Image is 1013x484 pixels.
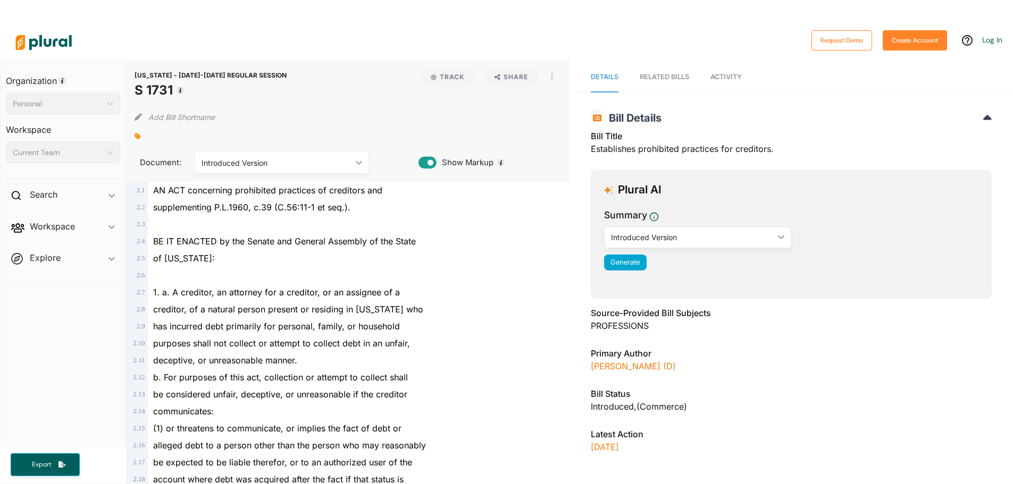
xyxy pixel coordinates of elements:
[153,406,214,417] span: communicates:
[133,475,145,483] span: 2 . 18
[610,258,640,266] span: Generate
[640,401,684,412] span: Commerce
[137,186,145,194] span: 2 . 1
[6,65,120,89] h3: Organization
[153,389,407,400] span: be considered unfair, deceptive, or unreasonable if the creditor
[591,130,992,162] div: Establishes prohibited practices for creditors.
[133,356,145,364] span: 2 . 11
[153,355,297,366] span: deceptive, or unreasonable manner.
[153,321,400,332] span: has incurred debt primarily for personal, family, or household
[137,271,145,279] span: 2 . 6
[484,68,539,86] button: Share
[133,441,145,449] span: 2 . 16
[591,73,618,81] span: Details
[137,322,145,330] span: 2 . 9
[153,338,410,349] span: purposes shall not collect or attempt to collect debt in an unfair,
[811,34,872,45] a: Request Demo
[153,287,400,298] span: 1. a. A creditor, an attorney for a creditor, or an assignee of a
[591,440,992,453] p: [DATE]
[591,428,992,440] h3: Latest Action
[133,458,145,466] span: 2 . 17
[883,30,947,50] button: Create Account
[591,400,992,413] div: Introduced , ( )
[137,220,145,228] span: 2 . 3
[137,237,145,245] span: 2 . 4
[153,304,423,315] span: creditor, of a natural person present or residing in [US_STATE] who
[591,307,992,319] h3: Source-Provided Bill Subjects
[611,232,774,243] div: Introduced Version
[153,185,382,196] span: AN ACT concerning prohibited practices of creditors and
[618,183,662,197] h3: Plural AI
[135,81,287,100] h1: S 1731
[591,387,992,400] h3: Bill Status
[133,407,145,415] span: 2 . 14
[153,457,412,468] span: be expected to be liable therefor, or to an authorized user of the
[591,62,618,92] a: Details
[148,108,215,125] button: Add Bill Shortname
[496,158,506,167] div: Tooltip anchor
[710,73,742,81] span: Activity
[883,34,947,45] a: Create Account
[811,30,872,50] button: Request Demo
[591,347,992,360] h3: Primary Author
[710,62,742,92] a: Activity
[175,86,185,95] div: Tooltip anchor
[135,129,141,145] div: Add tags
[24,460,58,469] span: Export
[6,24,81,61] img: Logo for Plural
[153,440,426,451] span: alleged debt to a person other than the person who may reasonably
[13,147,103,158] div: Current Team
[480,68,543,86] button: Share
[133,373,145,381] span: 2 . 12
[202,157,352,168] div: Introduced Version
[420,68,475,86] button: Track
[982,35,1002,45] a: Log In
[604,208,647,222] h3: Summary
[137,254,145,262] span: 2 . 5
[153,236,416,247] span: BE IT ENACTED by the Senate and General Assembly of the State
[591,130,992,142] h3: Bill Title
[137,288,145,296] span: 2 . 7
[604,112,662,124] span: Bill Details
[133,424,145,432] span: 2 . 15
[591,361,676,371] a: [PERSON_NAME] (D)
[640,72,689,82] div: RELATED BILLS
[153,372,408,383] span: b. For purposes of this act, collection or attempt to collect shall
[57,76,67,86] div: Tooltip anchor
[153,423,401,434] span: (1) or threatens to communicate, or implies the fact of debt or
[977,448,1002,473] iframe: Intercom live chat
[11,453,80,476] button: Export
[137,305,145,313] span: 2 . 8
[591,319,992,332] div: PROFESSIONS
[6,114,120,138] h3: Workspace
[153,202,350,213] span: supplementing P.L.1960, c.39 (C.56:11-1 et seq.).
[640,62,689,92] a: RELATED BILLS
[30,189,57,200] h2: Search
[133,390,145,398] span: 2 . 13
[13,98,103,109] div: Personal
[604,254,647,270] button: Generate
[135,71,287,79] span: [US_STATE] - [DATE]-[DATE] REGULAR SESSION
[133,339,145,347] span: 2 . 10
[137,203,145,211] span: 2 . 2
[437,157,493,168] span: Show Markup
[153,253,215,264] span: of [US_STATE]:
[135,157,182,168] span: Document:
